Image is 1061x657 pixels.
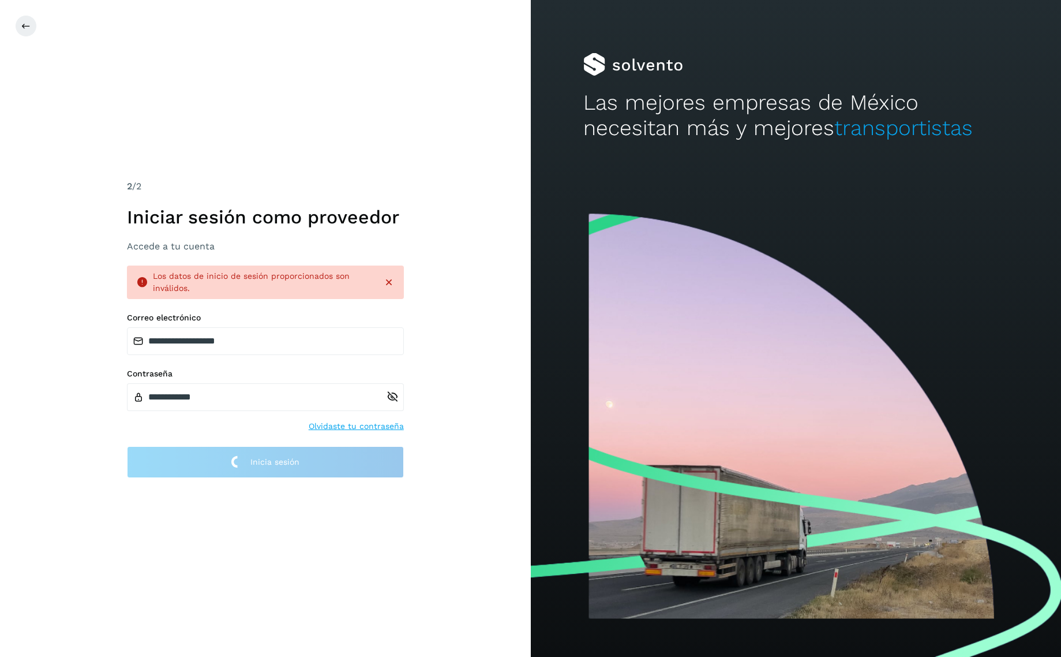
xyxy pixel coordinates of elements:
[127,241,404,252] h3: Accede a tu cuenta
[127,206,404,228] h1: Iniciar sesión como proveedor
[834,115,973,140] span: transportistas
[583,90,1008,141] h2: Las mejores empresas de México necesitan más y mejores
[127,181,132,192] span: 2
[127,313,404,323] label: Correo electrónico
[127,369,404,379] label: Contraseña
[127,180,404,193] div: /2
[127,446,404,478] button: Inicia sesión
[309,420,404,432] a: Olvidaste tu contraseña
[153,270,374,294] div: Los datos de inicio de sesión proporcionados son inválidos.
[250,458,299,466] span: Inicia sesión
